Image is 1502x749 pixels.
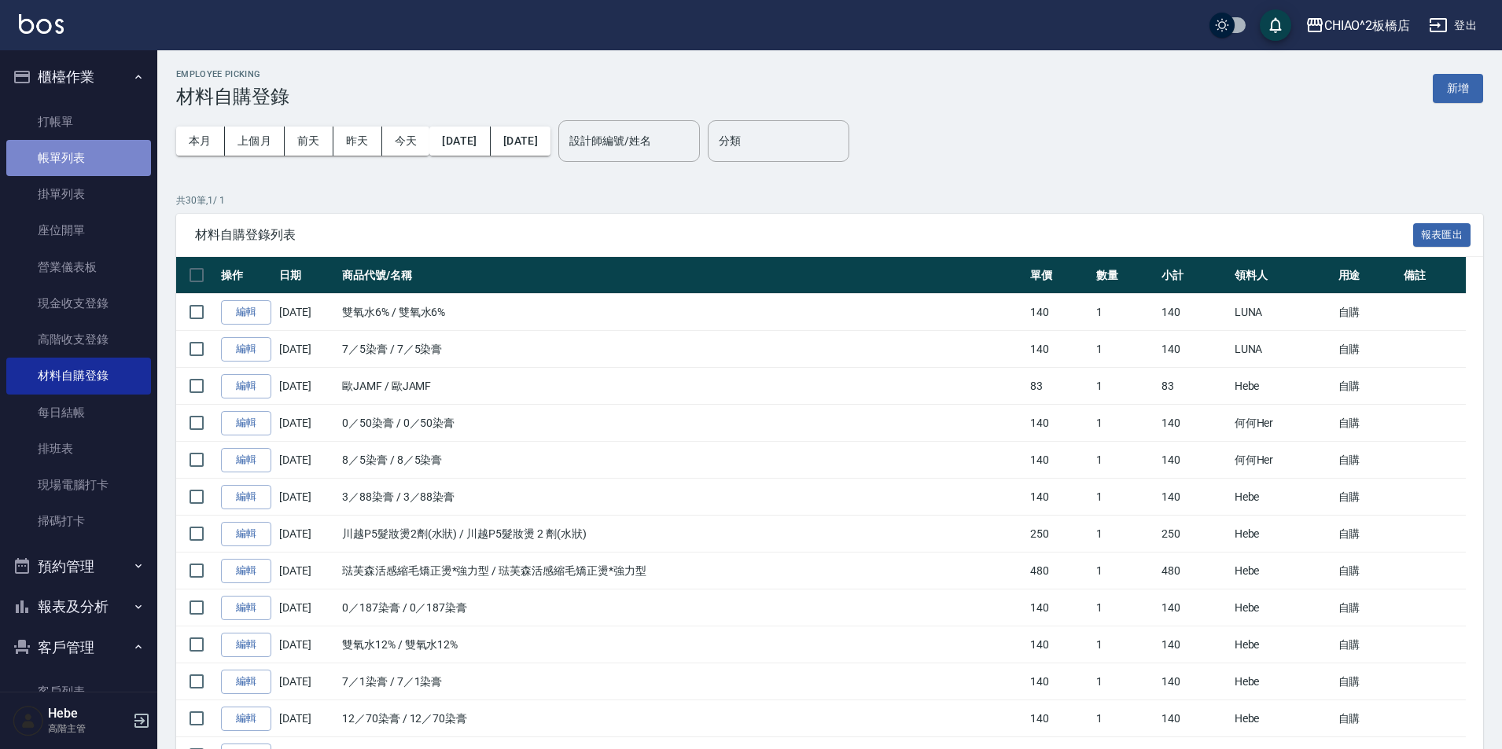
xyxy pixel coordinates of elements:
[1413,226,1471,241] a: 報表匯出
[275,626,338,663] td: [DATE]
[6,431,151,467] a: 排班表
[176,69,289,79] h2: Employee Picking
[275,700,338,737] td: [DATE]
[1334,442,1401,479] td: 自購
[491,127,550,156] button: [DATE]
[1158,479,1230,516] td: 140
[221,300,271,325] a: 編輯
[338,479,1026,516] td: 3／88染膏 / 3／88染膏
[338,626,1026,663] td: 雙氧水12% / 雙氧水12%
[1324,16,1411,35] div: CHIAO^2板橋店
[275,553,338,589] td: [DATE]
[6,503,151,539] a: 掃碼打卡
[1158,368,1230,405] td: 83
[6,627,151,668] button: 客戶管理
[275,368,338,405] td: [DATE]
[6,285,151,321] a: 現金收支登錄
[1334,257,1401,294] th: 用途
[338,368,1026,405] td: 歐JAMF / 歐JAMF
[1158,553,1230,589] td: 480
[6,176,151,212] a: 掛單列表
[1231,553,1334,589] td: Hebe
[1026,516,1092,553] td: 250
[48,706,128,721] h5: Hebe
[1231,700,1334,737] td: Hebe
[382,127,430,156] button: 今天
[6,546,151,587] button: 預約管理
[176,193,1483,207] p: 共 30 筆, 1 / 1
[1158,626,1230,663] td: 140
[221,559,271,583] a: 編輯
[338,589,1026,626] td: 0／187染膏 / 0／187染膏
[6,140,151,176] a: 帳單列表
[1231,331,1334,368] td: LUNA
[1092,663,1158,700] td: 1
[221,707,271,731] a: 編輯
[1400,257,1466,294] th: 備註
[1026,626,1092,663] td: 140
[221,596,271,620] a: 編輯
[1026,700,1092,737] td: 140
[1433,74,1483,103] button: 新增
[6,395,151,431] a: 每日結帳
[1231,626,1334,663] td: Hebe
[1026,294,1092,331] td: 140
[285,127,333,156] button: 前天
[48,721,128,736] p: 高階主管
[1334,479,1401,516] td: 自購
[1158,294,1230,331] td: 140
[6,467,151,503] a: 現場電腦打卡
[338,442,1026,479] td: 8／5染膏 / 8／5染膏
[1026,405,1092,442] td: 140
[275,479,338,516] td: [DATE]
[1026,589,1092,626] td: 140
[1231,405,1334,442] td: 何何Her
[338,405,1026,442] td: 0／50染膏 / 0／50染膏
[6,212,151,248] a: 座位開單
[1092,405,1158,442] td: 1
[1334,368,1401,405] td: 自購
[275,331,338,368] td: [DATE]
[275,663,338,700] td: [DATE]
[1092,442,1158,479] td: 1
[1334,553,1401,589] td: 自購
[1231,294,1334,331] td: LUNA
[1092,479,1158,516] td: 1
[176,127,225,156] button: 本月
[429,127,490,156] button: [DATE]
[1231,442,1334,479] td: 何何Her
[275,294,338,331] td: [DATE]
[275,442,338,479] td: [DATE]
[333,127,382,156] button: 昨天
[1092,257,1158,294] th: 數量
[221,633,271,657] a: 編輯
[1092,553,1158,589] td: 1
[225,127,285,156] button: 上個月
[1158,405,1230,442] td: 140
[6,674,151,710] a: 客戶列表
[6,321,151,358] a: 高階收支登錄
[176,86,289,108] h3: 材料自購登錄
[1092,589,1158,626] td: 1
[1334,626,1401,663] td: 自購
[1158,516,1230,553] td: 250
[1092,294,1158,331] td: 1
[338,663,1026,700] td: 7／1染膏 / 7／1染膏
[1158,663,1230,700] td: 140
[221,337,271,362] a: 編輯
[221,411,271,435] a: 編輯
[221,670,271,694] a: 編輯
[1334,331,1401,368] td: 自購
[338,294,1026,331] td: 雙氧水6% / 雙氧水6%
[1158,700,1230,737] td: 140
[1026,331,1092,368] td: 140
[1158,589,1230,626] td: 140
[1260,9,1291,41] button: save
[221,485,271,509] a: 編輯
[338,257,1026,294] th: 商品代號/名稱
[1026,442,1092,479] td: 140
[6,586,151,627] button: 報表及分析
[1158,442,1230,479] td: 140
[221,374,271,398] a: 編輯
[1413,223,1471,248] button: 報表匯出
